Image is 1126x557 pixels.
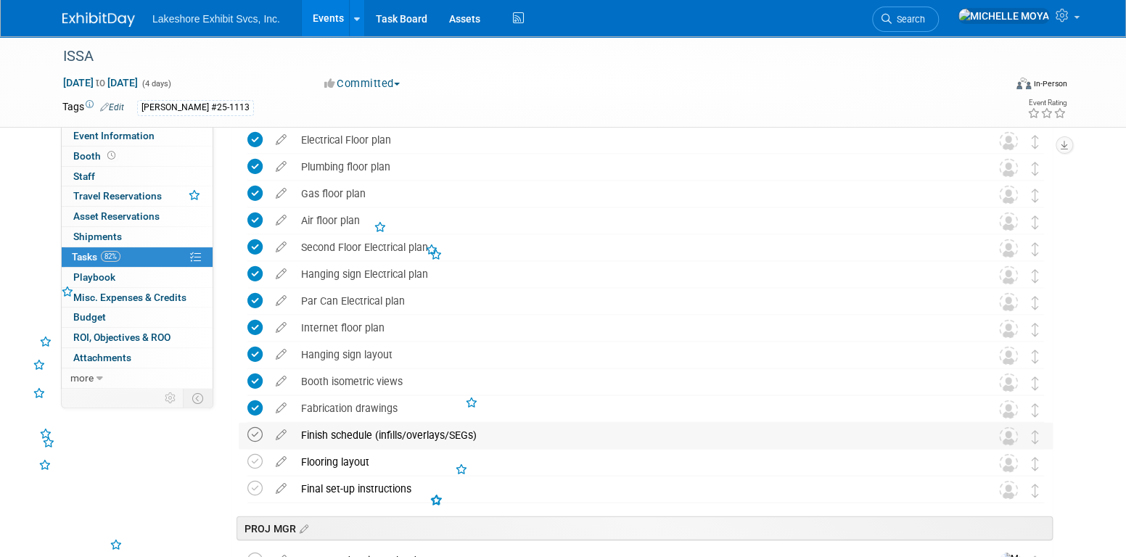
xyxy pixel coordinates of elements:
img: Unassigned [999,454,1018,473]
a: ROI, Objectives & ROO [62,328,213,347]
span: [DATE] [DATE] [62,76,139,89]
div: Event Format [918,75,1067,97]
i: Move task [1032,430,1039,444]
img: Unassigned [999,239,1018,258]
div: Event Rating [1027,99,1067,107]
i: Move task [1032,269,1039,283]
span: ROI, Objectives & ROO [73,331,170,343]
a: Staff [62,167,213,186]
div: PROJ MGR [237,516,1053,540]
a: edit [268,187,294,200]
img: Format-Inperson.png [1016,78,1031,89]
a: Attachments [62,348,213,368]
td: Personalize Event Tab Strip [158,389,184,408]
a: Event Information [62,126,213,146]
span: Travel Reservations [73,190,162,202]
i: Move task [1032,376,1039,390]
div: Finish schedule (infills/overlays/SEGs) [294,423,970,447]
div: Final set-up instructions [294,476,970,501]
a: edit [268,375,294,388]
div: Gas floor plan [294,181,970,206]
span: Staff [73,170,95,182]
i: Move task [1032,296,1039,310]
img: Unassigned [999,320,1018,339]
div: ISSA [58,44,982,70]
div: Electrical Floor plan [294,128,970,152]
a: Edit sections [296,521,308,535]
span: Budget [73,311,106,323]
a: edit [268,348,294,361]
div: Fabrication drawings [294,396,970,421]
span: (4 days) [141,79,171,88]
span: Lakeshore Exhibit Svcs, Inc. [152,13,280,25]
a: edit [268,294,294,308]
img: Unassigned [999,427,1018,446]
a: edit [268,321,294,334]
span: Booth not reserved yet [104,150,118,161]
a: Asset Reservations [62,207,213,226]
i: Move task [1032,484,1039,498]
a: Misc. Expenses & Credits [62,288,213,308]
a: Tasks82% [62,247,213,267]
div: Hanging sign Electrical plan [294,262,970,286]
a: edit [268,402,294,415]
div: Second Floor Electrical plan [294,235,970,260]
a: Playbook [62,268,213,287]
a: Booth [62,147,213,166]
span: Search [892,14,925,25]
img: Unassigned [999,481,1018,500]
span: Asset Reservations [73,210,160,222]
button: Committed [319,76,406,91]
span: Playbook [73,271,115,283]
a: more [62,368,213,388]
img: Unassigned [999,347,1018,366]
span: Shipments [73,231,122,242]
img: MICHELLE MOYA [958,8,1050,24]
i: Move task [1032,350,1039,363]
a: edit [268,214,294,227]
div: Plumbing floor plan [294,154,970,179]
img: Unassigned [999,374,1018,392]
a: Travel Reservations [62,186,213,206]
div: Internet floor plan [294,315,970,340]
div: Hanging sign layout [294,342,970,367]
div: Par Can Electrical plan [294,289,970,313]
span: 82% [101,251,120,262]
div: Air floor plan [294,208,970,233]
i: Move task [1032,135,1039,149]
a: Edit [100,102,124,112]
a: edit [268,429,294,442]
span: to [94,77,107,88]
span: Event Information [73,130,155,141]
img: Unassigned [999,186,1018,205]
a: Search [872,7,939,32]
i: Move task [1032,323,1039,337]
img: Unassigned [999,213,1018,231]
img: Unassigned [999,132,1018,151]
a: Shipments [62,227,213,247]
div: [PERSON_NAME] #25-1113 [137,100,254,115]
img: Unassigned [999,159,1018,178]
i: Move task [1032,403,1039,417]
img: Unassigned [999,400,1018,419]
td: Tags [62,99,124,116]
i: Move task [1032,215,1039,229]
a: edit [268,133,294,147]
span: Misc. Expenses & Credits [73,292,186,303]
a: edit [268,241,294,254]
i: Move task [1032,162,1039,176]
span: Tasks [72,251,120,263]
i: Move task [1032,457,1039,471]
span: Booth [73,150,118,162]
a: edit [268,455,294,469]
a: Budget [62,308,213,327]
img: Unassigned [999,293,1018,312]
img: Unassigned [999,266,1018,285]
a: edit [268,160,294,173]
a: edit [268,482,294,495]
div: Flooring layout [294,450,970,474]
div: Booth isometric views [294,369,970,394]
i: Move task [1032,242,1039,256]
div: In-Person [1033,78,1067,89]
span: Attachments [73,352,131,363]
